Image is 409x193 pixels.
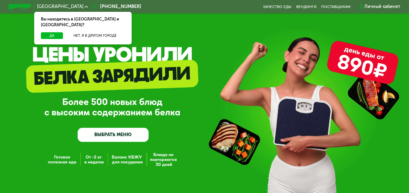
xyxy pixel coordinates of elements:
[78,128,148,142] a: ВЫБРАТЬ МЕНЮ
[364,3,400,10] div: Личный кабинет
[321,4,351,9] div: поставщикам
[37,4,83,9] span: [GEOGRAPHIC_DATA]
[34,12,132,32] div: Вы находитесь в [GEOGRAPHIC_DATA] и [GEOGRAPHIC_DATA]?
[91,3,141,10] a: [PHONE_NUMBER]
[41,32,63,39] button: Да
[296,4,317,9] a: Вендинги
[263,4,291,9] a: Качество еды
[65,32,125,39] button: Нет, я в другом городе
